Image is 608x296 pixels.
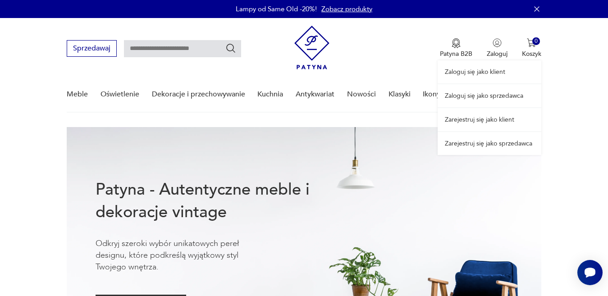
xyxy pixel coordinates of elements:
[152,77,245,112] a: Dekoracje i przechowywanie
[438,108,541,131] a: Zarejestruj się jako klient
[67,46,117,52] a: Sprzedawaj
[96,178,339,223] h1: Patyna - Autentyczne meble i dekoracje vintage
[438,84,541,107] a: Zaloguj się jako sprzedawca
[101,77,139,112] a: Oświetlenie
[438,132,541,155] a: Zarejestruj się jako sprzedawca
[96,238,267,273] p: Odkryj szeroki wybór unikatowych pereł designu, które podkreślą wyjątkowy styl Twojego wnętrza.
[67,40,117,57] button: Sprzedawaj
[321,5,372,14] a: Zobacz produkty
[577,260,603,285] iframe: Smartsupp widget button
[294,26,329,69] img: Patyna - sklep z meblami i dekoracjami vintage
[522,50,541,58] p: Koszyk
[257,77,283,112] a: Kuchnia
[438,60,541,83] a: Zaloguj się jako klient
[423,77,468,112] a: Ikony designu
[236,5,317,14] p: Lampy od Same Old -20%!
[225,43,236,54] button: Szukaj
[296,77,334,112] a: Antykwariat
[67,77,88,112] a: Meble
[347,77,376,112] a: Nowości
[389,77,411,112] a: Klasyki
